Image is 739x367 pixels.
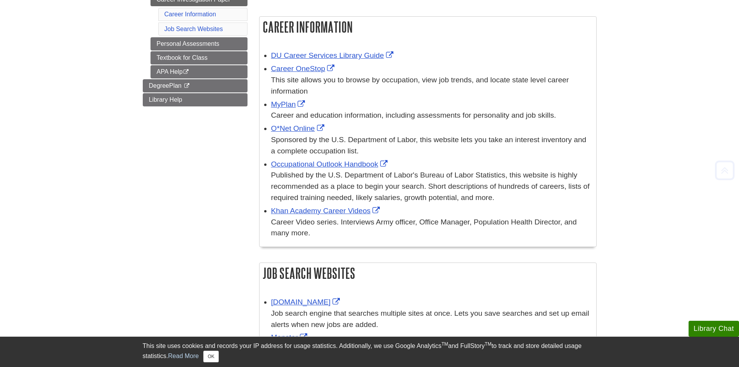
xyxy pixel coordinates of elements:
h2: Career Information [260,17,596,37]
button: Library Chat [689,321,739,337]
a: Job Search Websites [164,26,223,32]
a: Library Help [143,93,247,106]
i: This link opens in a new window [183,70,189,75]
div: Career Video series. Interviews Army officer, Office Manager, Population Health Director, and man... [271,217,592,239]
a: Personal Assessments [151,37,247,50]
div: Published by the U.S. Department of Labor's Bureau of Labor Statistics, this website is highly re... [271,170,592,203]
a: Back to Top [712,165,737,176]
a: Career Information [164,11,216,17]
div: This site uses cookies and records your IP address for usage statistics. Additionally, we use Goo... [143,341,597,362]
a: Link opens in new window [271,64,337,73]
a: DegreePlan [143,79,247,92]
a: Link opens in new window [271,298,342,306]
a: Link opens in new window [271,51,395,59]
a: Link opens in new window [271,100,307,108]
a: Read More [168,353,199,359]
a: APA Help [151,65,247,78]
div: Career and education information, including assessments for personality and job skills. [271,110,592,121]
a: Link opens in new window [271,207,382,215]
h2: Job Search Websites [260,263,596,284]
div: Job search engine that searches multiple sites at once. Lets you save searches and set up email a... [271,308,592,330]
a: Textbook for Class [151,51,247,64]
sup: TM [485,341,492,347]
div: This site allows you to browse by occupation, view job trends, and locate state level career info... [271,75,592,97]
span: Library Help [149,96,182,103]
button: Close [203,351,218,362]
i: This link opens in a new window [183,83,190,89]
a: Link opens in new window [271,124,326,132]
a: Link opens in new window [271,160,389,168]
span: DegreePlan [149,82,182,89]
div: Sponsored by the U.S. Department of Labor, this website lets you take an interest inventory and a... [271,134,592,157]
a: Link opens in new window [271,333,309,341]
sup: TM [441,341,448,347]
